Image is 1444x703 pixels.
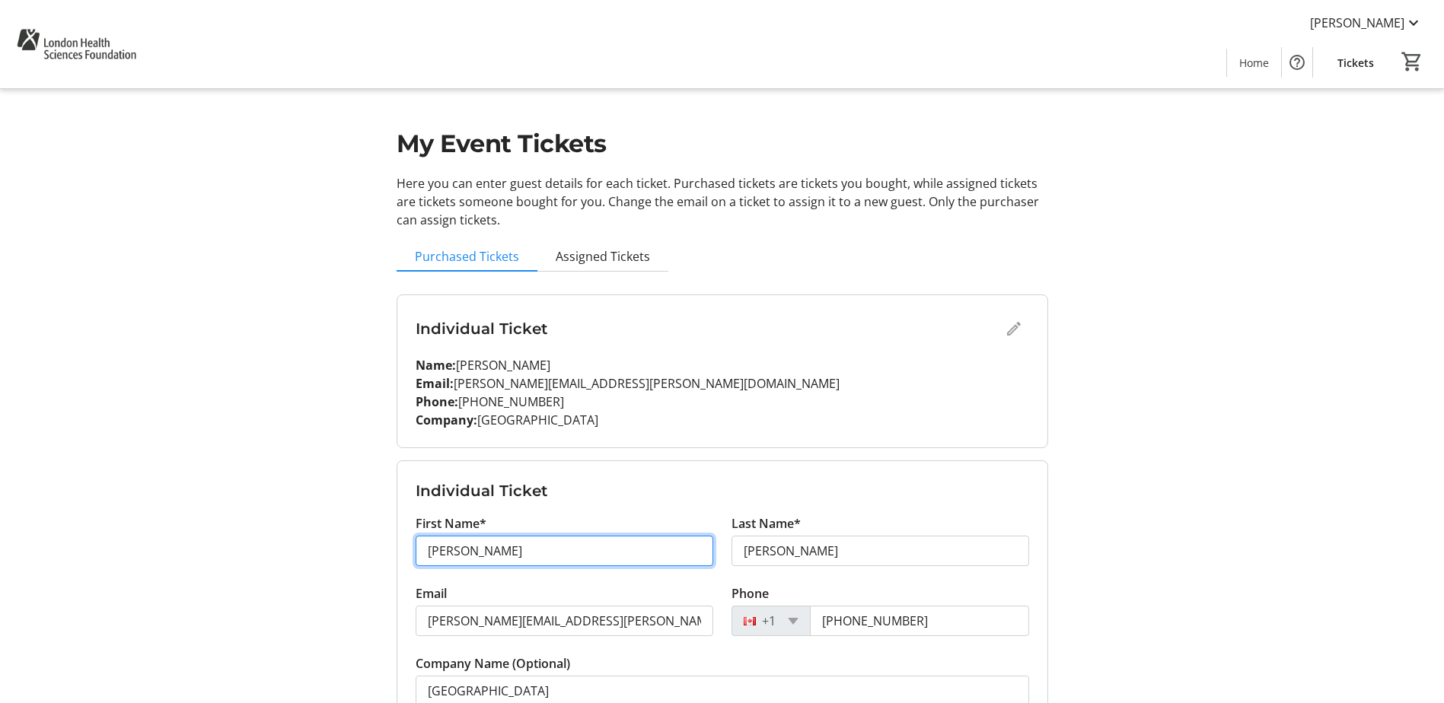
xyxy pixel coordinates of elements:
[1282,47,1312,78] button: Help
[415,250,519,262] span: Purchased Tickets
[1398,48,1426,75] button: Cart
[416,411,1029,429] p: [GEOGRAPHIC_DATA]
[416,356,1029,374] p: [PERSON_NAME]
[1337,55,1374,71] span: Tickets
[416,374,1029,393] p: [PERSON_NAME][EMAIL_ADDRESS][PERSON_NAME][DOMAIN_NAME]
[556,250,650,262] span: Assigned Tickets
[416,514,486,533] label: First Name*
[416,357,456,374] strong: Name:
[416,317,999,340] h3: Individual Ticket
[1239,55,1269,71] span: Home
[416,412,477,428] strong: Company:
[9,6,144,82] img: London Health Sciences Foundation's Logo
[1325,49,1386,77] a: Tickets
[416,375,454,392] strong: Email:
[1227,49,1281,77] a: Home
[416,654,570,673] label: Company Name (Optional)
[397,174,1048,229] p: Here you can enter guest details for each ticket. Purchased tickets are tickets you bought, while...
[732,584,769,603] label: Phone
[416,584,447,603] label: Email
[1310,14,1404,32] span: [PERSON_NAME]
[416,393,1029,411] p: [PHONE_NUMBER]
[732,514,801,533] label: Last Name*
[416,479,1029,502] h3: Individual Ticket
[416,393,458,410] strong: Phone:
[1298,11,1435,35] button: [PERSON_NAME]
[810,606,1029,636] input: (506) 234-5678
[397,126,1048,162] h1: My Event Tickets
